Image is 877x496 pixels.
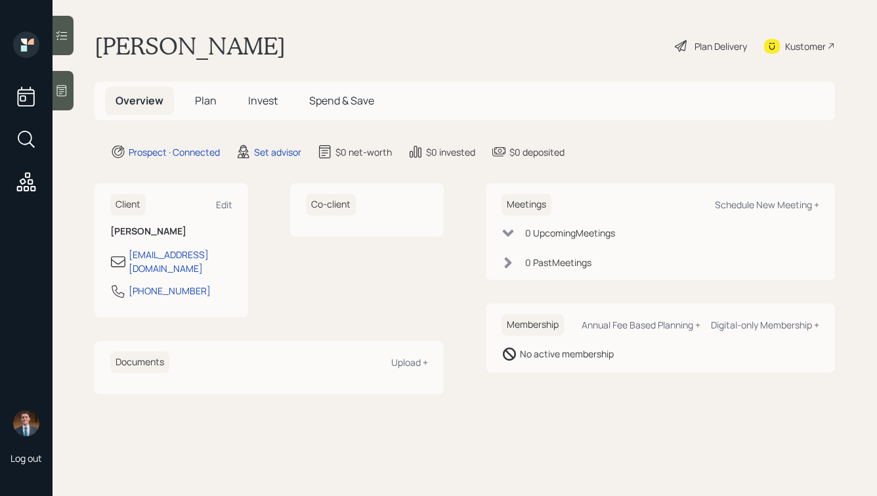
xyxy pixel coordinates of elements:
div: Digital-only Membership + [711,319,819,331]
div: $0 invested [426,145,475,159]
div: Set advisor [254,145,301,159]
div: Plan Delivery [695,39,747,53]
div: $0 net-worth [335,145,392,159]
h1: [PERSON_NAME] [95,32,286,60]
div: Upload + [391,356,428,369]
h6: [PERSON_NAME] [110,226,232,237]
div: [PHONE_NUMBER] [129,284,211,298]
h6: Membership [502,314,564,336]
span: Overview [116,93,163,108]
div: 0 Past Meeting s [525,256,591,269]
div: Schedule New Meeting + [715,198,819,211]
div: No active membership [520,347,614,361]
span: Invest [248,93,278,108]
div: Prospect · Connected [129,145,220,159]
img: hunter_neumayer.jpg [13,410,39,436]
span: Plan [195,93,217,108]
div: 0 Upcoming Meeting s [525,226,615,240]
div: Kustomer [785,39,826,53]
div: $0 deposited [509,145,565,159]
h6: Client [110,194,146,215]
div: [EMAIL_ADDRESS][DOMAIN_NAME] [129,248,232,275]
span: Spend & Save [309,93,374,108]
h6: Meetings [502,194,551,215]
div: Annual Fee Based Planning + [582,319,700,331]
div: Edit [216,198,232,211]
div: Log out [11,452,42,464]
h6: Documents [110,351,169,373]
h6: Co-client [306,194,356,215]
